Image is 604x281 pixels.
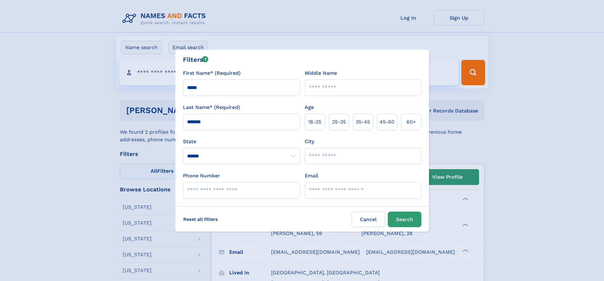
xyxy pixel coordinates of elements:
label: Phone Number [183,172,220,180]
label: City [305,138,314,145]
div: Filters [183,55,209,64]
label: Cancel [352,212,385,227]
button: Search [388,212,421,227]
label: Middle Name [305,69,337,77]
label: Age [305,104,314,111]
label: State [183,138,300,145]
label: First Name* (Required) [183,69,241,77]
span: 18‑25 [308,118,321,126]
label: Email [305,172,318,180]
span: 45‑60 [380,118,394,126]
span: 60+ [406,118,416,126]
label: Last Name* (Required) [183,104,240,111]
span: 25‑35 [332,118,346,126]
span: 35‑45 [356,118,370,126]
label: Reset all filters [179,212,222,227]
